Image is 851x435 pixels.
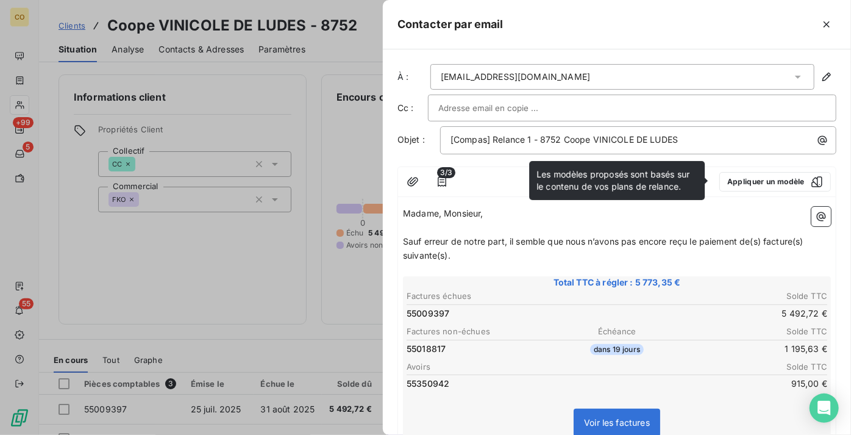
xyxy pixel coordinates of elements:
[590,344,644,355] span: dans 19 jours
[584,417,650,428] span: Voir les factures
[438,99,569,117] input: Adresse email en copie ...
[450,134,678,145] span: [Compas] Relance 1 - 8752 Coope VINICOLE DE LUDES
[406,377,616,390] td: 55350942
[547,325,686,338] th: Échéance
[397,102,428,114] label: Cc :
[403,208,483,218] span: Madame, Monsieur,
[406,342,546,356] td: 55018817
[437,167,455,178] span: 3/3
[405,276,829,289] span: Total TTC à régler : 5 773,35 €
[397,16,504,33] h5: Contacter par email
[406,325,546,338] th: Factures non-échues
[688,325,828,338] th: Solde TTC
[407,307,449,320] span: 55009397
[403,236,806,261] span: Sauf erreur de notre part, il semble que nous n’avons pas encore reçu le paiement de(s) facture(s...
[618,290,828,303] th: Solde TTC
[441,71,590,83] div: [EMAIL_ADDRESS][DOMAIN_NAME]
[406,361,616,373] th: Avoirs
[618,377,828,390] td: 915,00 €
[536,169,689,192] span: Les modèles proposés sont basés sur le contenu de vos plans de relance.
[688,342,828,356] td: 1 195,63 €
[810,394,839,423] div: Open Intercom Messenger
[618,307,828,320] td: 5 492,72 €
[397,71,428,83] label: À :
[406,290,616,303] th: Factures échues
[719,172,831,192] button: Appliquer un modèle
[397,134,425,145] span: Objet :
[618,361,828,373] th: Solde TTC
